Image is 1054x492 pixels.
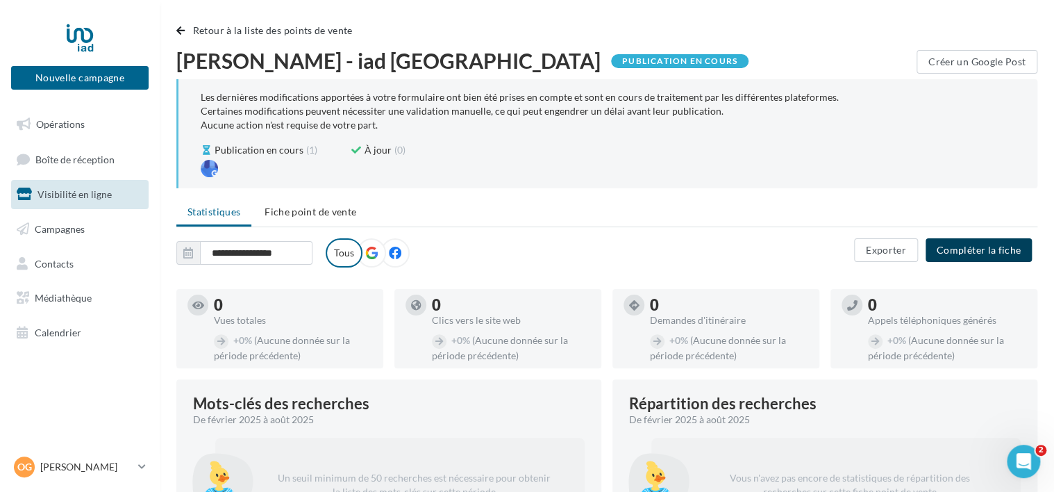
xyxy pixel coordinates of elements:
[629,396,817,411] div: Répartition des recherches
[887,334,906,346] span: 0%
[451,334,470,346] span: 0%
[214,315,372,325] div: Vues totales
[215,143,303,157] span: Publication en cours
[432,297,590,313] div: 0
[394,143,405,157] span: (0)
[35,223,85,235] span: Campagnes
[650,297,808,313] div: 0
[868,334,1004,361] span: (Aucune donnée sur la période précédente)
[917,50,1037,74] button: Créer un Google Post
[887,334,893,346] span: +
[233,334,252,346] span: 0%
[35,153,115,165] span: Boîte de réception
[214,297,372,313] div: 0
[37,188,112,200] span: Visibilité en ligne
[35,327,81,338] span: Calendrier
[8,180,151,209] a: Visibilité en ligne
[868,315,1026,325] div: Appels téléphoniques générés
[193,24,353,36] span: Retour à la liste des points de vente
[365,143,392,157] span: À jour
[17,460,32,474] span: OG
[326,238,362,268] label: Tous
[8,215,151,244] a: Campagnes
[265,206,356,218] span: Fiche point de vente
[8,249,151,279] a: Contacts
[451,334,457,346] span: +
[669,334,675,346] span: +
[432,334,568,361] span: (Aucune donnée sur la période précédente)
[650,315,808,325] div: Demandes d'itinéraire
[35,257,74,269] span: Contacts
[1007,445,1040,478] iframe: Intercom live chat
[8,318,151,347] a: Calendrier
[8,284,151,313] a: Médiathèque
[854,238,918,262] button: Exporter
[669,334,688,346] span: 0%
[8,110,151,139] a: Opérations
[201,90,1015,132] div: Les dernières modifications apportées à votre formulaire ont bien été prises en compte et sont en...
[306,143,317,157] span: (1)
[926,238,1032,262] button: Compléter la fiche
[35,292,92,304] span: Médiathèque
[214,334,350,361] span: (Aucune donnée sur la période précédente)
[920,243,1037,255] a: Compléter la fiche
[11,454,149,480] a: OG [PERSON_NAME]
[36,118,85,130] span: Opérations
[650,334,786,361] span: (Aucune donnée sur la période précédente)
[193,413,574,427] div: De février 2025 à août 2025
[40,460,133,474] p: [PERSON_NAME]
[611,54,748,68] div: Publication en cours
[176,50,601,71] span: [PERSON_NAME] - iad [GEOGRAPHIC_DATA]
[868,297,1026,313] div: 0
[176,22,358,39] button: Retour à la liste des points de vente
[11,66,149,90] button: Nouvelle campagne
[629,413,1010,427] div: De février 2025 à août 2025
[1035,445,1046,456] span: 2
[432,315,590,325] div: Clics vers le site web
[8,145,151,174] a: Boîte de réception
[193,396,369,411] span: Mots-clés des recherches
[233,334,239,346] span: +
